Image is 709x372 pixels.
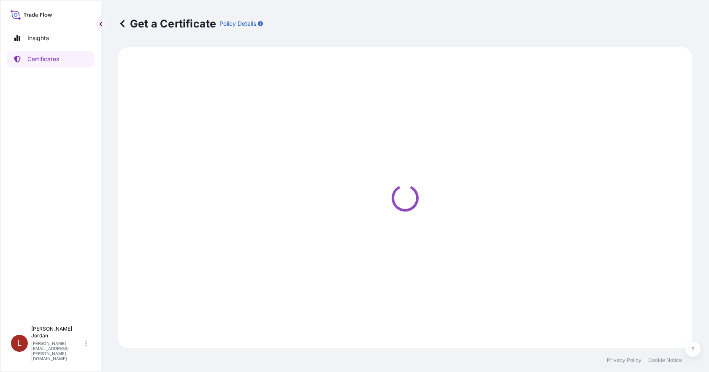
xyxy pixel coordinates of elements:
[31,341,84,361] p: [PERSON_NAME][EMAIL_ADDRESS][PERSON_NAME][DOMAIN_NAME]
[648,357,682,364] a: Cookie Notice
[607,357,641,364] a: Privacy Policy
[17,339,22,348] span: L
[7,30,94,46] a: Insights
[7,51,94,68] a: Certificates
[219,19,256,28] p: Policy Details
[118,17,216,30] p: Get a Certificate
[31,326,84,339] p: [PERSON_NAME] Jordan
[27,55,59,63] p: Certificates
[123,52,687,343] div: Loading
[27,34,49,42] p: Insights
